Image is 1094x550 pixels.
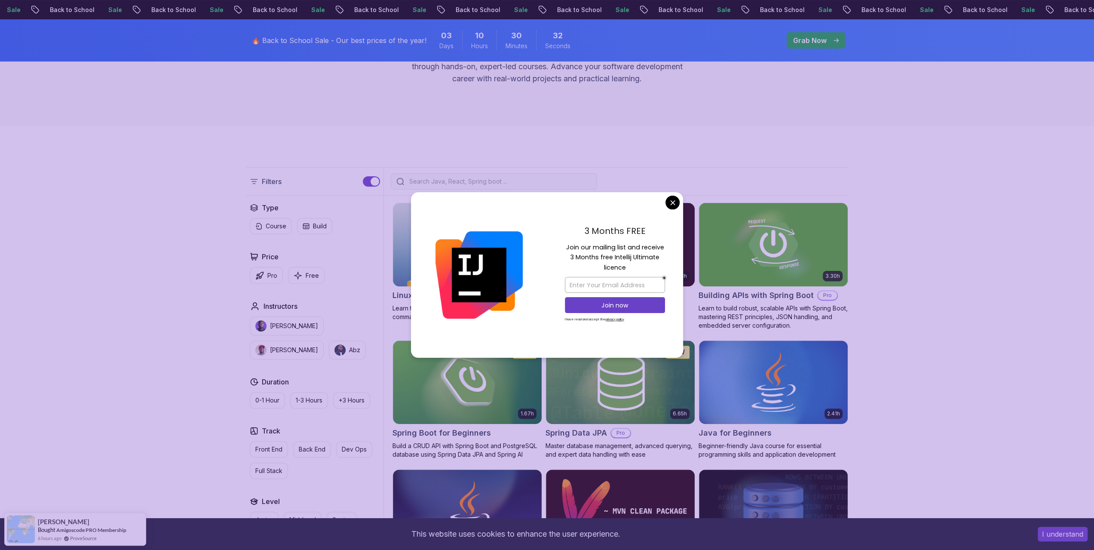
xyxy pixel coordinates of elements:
p: Back to School [34,6,92,14]
p: Dev Ops [342,445,367,454]
button: 1-3 Hours [290,392,328,409]
p: [PERSON_NAME] [270,322,318,330]
button: instructor img[PERSON_NAME] [250,316,324,335]
input: Search Java, React, Spring boot ... [408,177,591,186]
h2: Track [262,426,280,436]
p: Filters [262,176,282,187]
p: Free [306,271,319,280]
span: [PERSON_NAME] [38,518,89,525]
p: 2.41h [827,410,840,417]
p: Senior [332,516,351,524]
p: Learn to build robust, scalable APIs with Spring Boot, mastering REST principles, JSON handling, ... [699,304,848,330]
p: Sale [498,6,526,14]
a: ProveSource [70,535,97,542]
p: 0-1 Hour [255,396,279,405]
p: Full Stack [255,467,282,475]
button: Back End [293,441,331,458]
a: Spring Data JPA card6.65hNEWSpring Data JPAProMaster database management, advanced querying, and ... [545,340,695,459]
button: Junior [250,512,279,528]
p: Back to School [744,6,803,14]
a: Building APIs with Spring Boot card3.30hBuilding APIs with Spring BootProLearn to build robust, s... [699,203,848,330]
p: Back to School [338,6,397,14]
span: Bought [38,526,55,533]
p: Beginner-friendly Java course for essential programming skills and application development [699,442,848,459]
p: Back to School [440,6,498,14]
button: Build [297,218,332,234]
a: Spring Boot for Beginners card1.67hNEWSpring Boot for BeginnersBuild a CRUD API with Spring Boot ... [392,340,542,459]
span: 30 Minutes [511,30,522,42]
button: +3 Hours [333,392,370,409]
span: 6 hours ago [38,535,61,542]
p: Sale [194,6,221,14]
p: Back to School [846,6,904,14]
button: Pro [250,267,283,284]
h2: Instructors [264,301,297,311]
button: Mid-level [284,512,322,528]
img: Java for Beginners card [699,341,848,424]
img: Building APIs with Spring Boot card [699,203,848,286]
p: Sale [397,6,424,14]
img: instructor img [255,344,267,356]
p: 1-3 Hours [296,396,322,405]
p: Pro [267,271,277,280]
button: Full Stack [250,463,288,479]
button: Free [288,267,325,284]
img: instructor img [255,320,267,332]
span: 3 Days [441,30,452,42]
img: provesource social proof notification image [7,515,35,543]
button: Senior [327,512,356,528]
p: Pro [611,429,630,437]
h2: Spring Data JPA [545,427,607,439]
p: Sale [701,6,729,14]
h2: Duration [262,377,289,387]
a: Amigoscode PRO Membership [56,527,126,533]
button: 0-1 Hour [250,392,285,409]
p: Back End [299,445,325,454]
p: Abz [349,346,360,354]
p: Back to School [643,6,701,14]
p: Mid-level [289,516,316,524]
p: Build a CRUD API with Spring Boot and PostgreSQL database using Spring Data JPA and Spring AI [392,442,542,459]
h2: Type [262,203,279,213]
button: Front End [250,441,288,458]
p: Back to School [541,6,600,14]
p: Learn the fundamentals of Linux and how to use the command line [392,304,542,321]
p: Course [266,222,286,230]
button: instructor img[PERSON_NAME] [250,341,324,359]
h2: Building APIs with Spring Boot [699,289,814,301]
button: Course [250,218,292,234]
p: 🔥 Back to School Sale - Our best prices of the year! [251,35,426,46]
p: Master in-demand skills like Java, Spring Boot, DevOps, React, and more through hands-on, expert-... [403,49,692,85]
h2: Java for Beginners [699,427,772,439]
div: This website uses cookies to enhance the user experience. [6,525,1025,544]
img: Spring Data JPA card [546,341,695,424]
p: Back to School [237,6,295,14]
h2: Linux Fundamentals [392,289,469,301]
h2: Spring Boot for Beginners [392,427,491,439]
img: Spring Boot for Beginners card [393,341,542,424]
a: Linux Fundamentals card6.00hLinux FundamentalsProLearn the fundamentals of Linux and how to use t... [392,203,542,321]
h2: Price [262,252,279,262]
p: 1.67h [521,410,534,417]
p: [PERSON_NAME] [270,346,318,354]
span: Days [439,42,454,50]
button: Accept cookies [1038,527,1088,541]
p: Grab Now [793,35,827,46]
p: Sale [1005,6,1033,14]
p: Master database management, advanced querying, and expert data handling with ease [545,442,695,459]
p: Sale [803,6,830,14]
p: 6.65h [673,410,687,417]
span: Seconds [545,42,570,50]
p: Sale [600,6,627,14]
p: Front End [255,445,282,454]
a: Java for Beginners card2.41hJava for BeginnersBeginner-friendly Java course for essential program... [699,340,848,459]
span: Minutes [506,42,527,50]
p: Pro [818,291,837,300]
p: 3.30h [825,273,840,280]
button: instructor imgAbz [329,341,366,359]
p: Sale [92,6,120,14]
p: Junior [255,516,273,524]
p: Back to School [947,6,1005,14]
p: Back to School [135,6,194,14]
button: Dev Ops [336,441,372,458]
